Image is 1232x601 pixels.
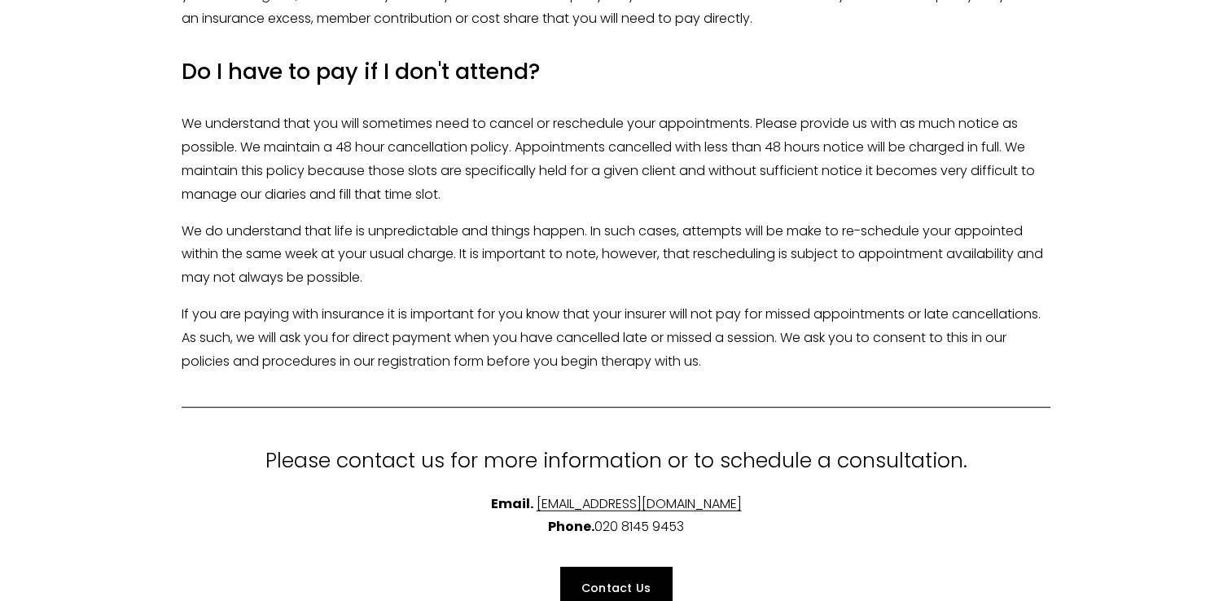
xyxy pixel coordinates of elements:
p: Please contact us for more information or to schedule a consultation. [182,442,1050,479]
p: We do understand that life is unpredictable and things happen. In such cases, attempts will be ma... [182,220,1050,290]
h4: Do I have to pay if I don't attend? [182,57,1050,87]
p: 020 8145 9453 [182,493,1050,540]
p: We understand that you will sometimes need to cancel or reschedule your appointments. Please prov... [182,112,1050,206]
p: If you are paying with insurance it is important for you know that your insurer will not pay for ... [182,303,1050,373]
strong: Email. [491,494,533,513]
a: [EMAIL_ADDRESS][DOMAIN_NAME] [537,494,742,513]
strong: Phone. [548,517,594,536]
